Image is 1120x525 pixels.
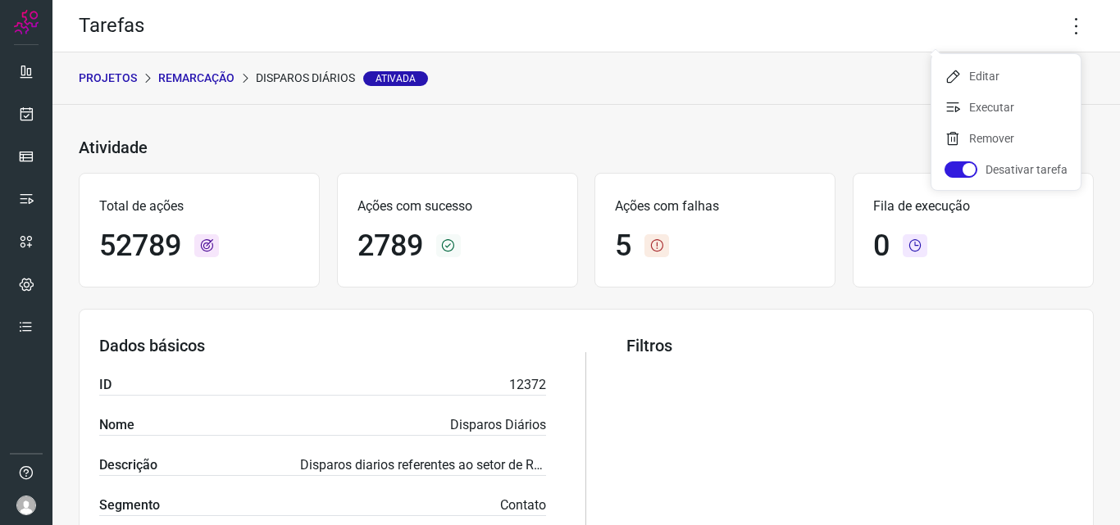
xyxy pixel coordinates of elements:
[931,63,1081,89] li: Editar
[99,415,134,435] label: Nome
[300,455,546,475] p: Disparos diarios referentes ao setor de Remacação
[99,197,299,216] p: Total de ações
[931,94,1081,120] li: Executar
[363,71,428,86] span: Ativada
[79,138,148,157] h3: Atividade
[931,156,1081,183] li: Desativar tarefa
[158,70,234,87] p: Remarcação
[450,415,546,435] p: Disparos Diários
[357,229,423,264] h1: 2789
[873,229,890,264] h1: 0
[99,496,160,515] label: Segmento
[14,10,39,34] img: Logo
[509,375,546,395] p: 12372
[99,455,157,475] label: Descrição
[931,125,1081,152] li: Remover
[615,229,631,264] h1: 5
[79,70,137,87] p: PROJETOS
[99,336,546,355] h3: Dados básicos
[16,496,36,515] img: avatar-user-boy.jpg
[626,336,1073,355] h3: Filtros
[873,197,1073,216] p: Fila de execução
[615,197,815,216] p: Ações com falhas
[99,229,181,264] h1: 52789
[256,70,428,87] p: Disparos Diários
[79,14,144,38] h2: Tarefas
[500,496,546,515] p: Contato
[357,197,558,216] p: Ações com sucesso
[99,375,112,395] label: ID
